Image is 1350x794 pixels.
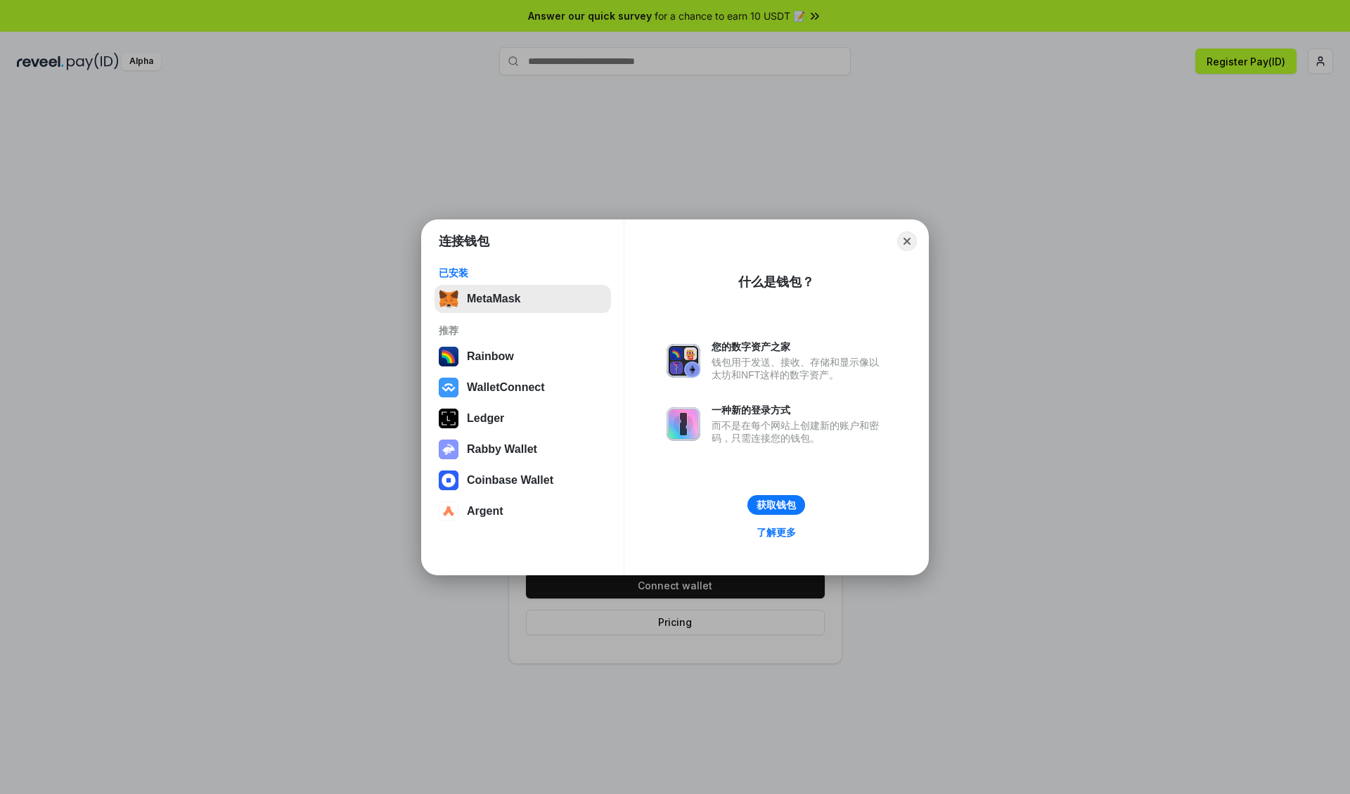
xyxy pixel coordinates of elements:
[667,344,700,378] img: svg+xml,%3Csvg%20xmlns%3D%22http%3A%2F%2Fwww.w3.org%2F2000%2Fsvg%22%20fill%3D%22none%22%20viewBox...
[439,347,458,366] img: svg+xml,%3Csvg%20width%3D%22120%22%20height%3D%22120%22%20viewBox%3D%220%200%20120%20120%22%20fil...
[667,407,700,441] img: svg+xml,%3Csvg%20xmlns%3D%22http%3A%2F%2Fwww.w3.org%2F2000%2Fsvg%22%20fill%3D%22none%22%20viewBox...
[712,419,886,444] div: 而不是在每个网站上创建新的账户和密码，只需连接您的钱包。
[757,499,796,511] div: 获取钱包
[747,495,805,515] button: 获取钱包
[757,526,796,539] div: 了解更多
[738,274,814,290] div: 什么是钱包？
[435,373,611,402] button: WalletConnect
[439,289,458,309] img: svg+xml,%3Csvg%20fill%3D%22none%22%20height%3D%2233%22%20viewBox%3D%220%200%2035%2033%22%20width%...
[439,378,458,397] img: svg+xml,%3Csvg%20width%3D%2228%22%20height%3D%2228%22%20viewBox%3D%220%200%2028%2028%22%20fill%3D...
[439,267,607,279] div: 已安装
[435,342,611,371] button: Rainbow
[467,505,503,518] div: Argent
[435,404,611,433] button: Ledger
[712,404,886,416] div: 一种新的登录方式
[897,231,917,251] button: Close
[467,474,553,487] div: Coinbase Wallet
[467,381,545,394] div: WalletConnect
[439,324,607,337] div: 推荐
[435,466,611,494] button: Coinbase Wallet
[439,470,458,490] img: svg+xml,%3Csvg%20width%3D%2228%22%20height%3D%2228%22%20viewBox%3D%220%200%2028%2028%22%20fill%3D...
[439,233,489,250] h1: 连接钱包
[435,435,611,463] button: Rabby Wallet
[712,356,886,381] div: 钱包用于发送、接收、存储和显示像以太坊和NFT这样的数字资产。
[439,440,458,459] img: svg+xml,%3Csvg%20xmlns%3D%22http%3A%2F%2Fwww.w3.org%2F2000%2Fsvg%22%20fill%3D%22none%22%20viewBox...
[467,350,514,363] div: Rainbow
[467,293,520,305] div: MetaMask
[467,443,537,456] div: Rabby Wallet
[439,409,458,428] img: svg+xml,%3Csvg%20xmlns%3D%22http%3A%2F%2Fwww.w3.org%2F2000%2Fsvg%22%20width%3D%2228%22%20height%3...
[748,523,804,542] a: 了解更多
[712,340,886,353] div: 您的数字资产之家
[435,497,611,525] button: Argent
[435,285,611,313] button: MetaMask
[439,501,458,521] img: svg+xml,%3Csvg%20width%3D%2228%22%20height%3D%2228%22%20viewBox%3D%220%200%2028%2028%22%20fill%3D...
[467,412,504,425] div: Ledger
